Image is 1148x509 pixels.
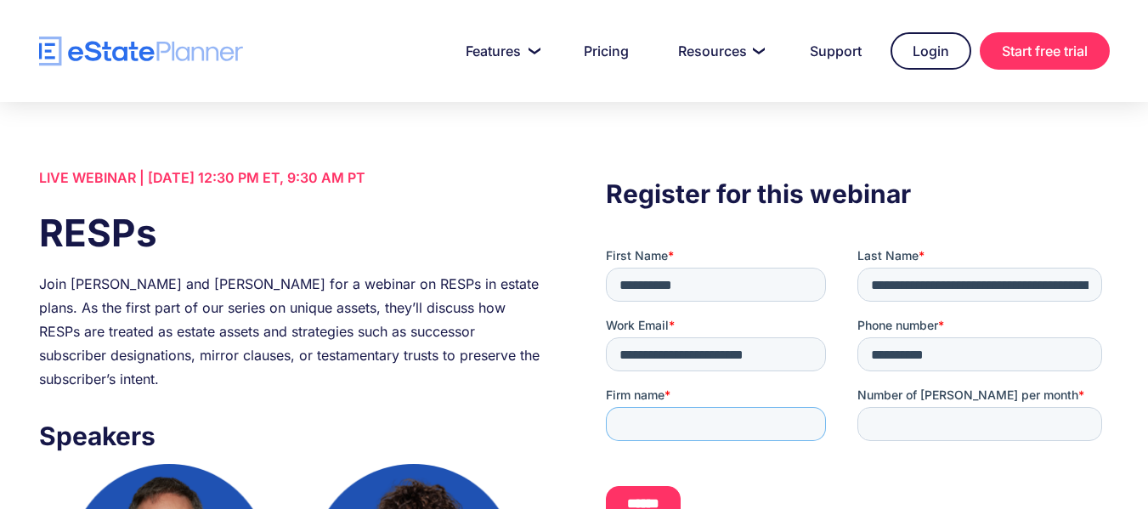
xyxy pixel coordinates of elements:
h1: RESPs [39,206,542,259]
a: Resources [658,34,781,68]
a: Login [891,32,971,70]
a: home [39,37,243,66]
a: Support [789,34,882,68]
a: Pricing [563,34,649,68]
a: Start free trial [980,32,1110,70]
div: LIVE WEBINAR | [DATE] 12:30 PM ET, 9:30 AM PT [39,166,542,189]
a: Features [445,34,555,68]
h3: Register for this webinar [606,174,1109,213]
div: Join [PERSON_NAME] and [PERSON_NAME] for a webinar on RESPs in estate plans. As the first part of... [39,272,542,391]
h3: Speakers [39,416,542,455]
